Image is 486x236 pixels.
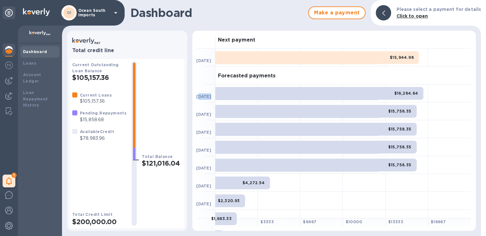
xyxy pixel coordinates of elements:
[80,93,112,98] b: Current Loans
[80,129,114,134] b: Available Credit
[23,90,48,108] b: Loan Repayment History
[72,212,112,217] b: Total Credit Limit
[396,13,428,19] b: Click to open
[5,61,13,69] img: Foreign exchange
[218,198,240,203] b: $2,320.93
[314,9,360,17] span: Make a payment
[218,37,255,43] h3: Next payment
[196,148,211,153] b: [DATE]
[80,135,114,142] p: $78,983.96
[431,219,446,224] b: $ 16667
[196,201,211,206] b: [DATE]
[130,6,305,20] h1: Dashboard
[72,48,182,54] h3: Total credit line
[80,116,127,123] p: $15,858.68
[23,61,36,66] b: Loans
[142,159,182,167] h2: $121,016.04
[72,74,127,82] h2: $105,157.36
[23,8,50,16] img: Logo
[308,6,366,19] button: Make a payment
[67,10,72,15] b: OI
[72,218,127,226] h2: $200,000.00
[390,55,414,60] b: $15,944.98
[196,58,211,63] b: [DATE]
[80,98,112,105] p: $105,157.36
[396,7,481,12] b: Please select a payment for details
[388,127,412,131] b: $15,758.35
[142,154,173,159] b: Total Balance
[388,162,412,167] b: $15,758.35
[260,219,274,224] b: $ 3333
[211,216,232,221] b: $1,683.33
[12,173,17,178] span: 1
[80,111,127,115] b: Pending Repayments
[394,91,418,96] b: $16,284.64
[243,180,265,185] b: $4,272.54
[196,112,211,117] b: [DATE]
[388,145,412,149] b: $15,758.35
[303,219,316,224] b: $ 6667
[388,219,403,224] b: $ 13333
[23,72,41,83] b: Account Ledger
[3,6,15,19] div: Unpin categories
[72,62,119,73] b: Current Outstanding Loan Balance
[196,94,211,99] b: [DATE]
[196,184,211,188] b: [DATE]
[218,73,275,79] h3: Forecasted payments
[196,166,211,170] b: [DATE]
[388,109,412,114] b: $15,758.35
[78,8,110,17] p: Ocean South Imports
[23,49,47,54] b: Dashboard
[345,219,362,224] b: $ 10000
[196,130,211,135] b: [DATE]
